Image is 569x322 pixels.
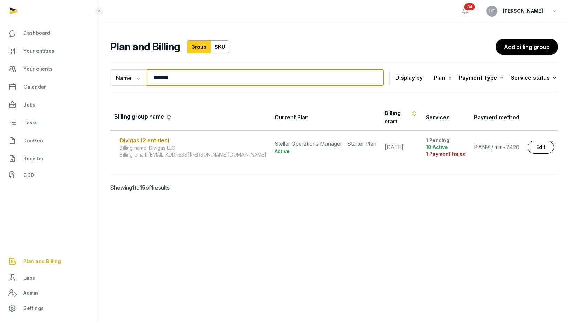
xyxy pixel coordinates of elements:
[114,112,172,122] div: Billing group name
[110,175,214,200] p: Showing to of results
[474,113,519,121] div: Payment method
[23,83,46,91] span: Calendar
[6,300,93,316] a: Settings
[275,113,309,121] div: Current Plan
[6,132,93,149] a: DocGen
[23,304,44,312] span: Settings
[23,65,53,73] span: Your clients
[23,29,50,37] span: Dashboard
[395,72,423,83] p: Display by
[110,40,180,53] h2: Plan and Billing
[187,40,211,53] a: Group
[434,73,453,82] div: Plan
[511,73,558,82] div: Service status
[426,137,466,144] div: 1 Pending
[426,144,466,151] div: 10 Active
[120,136,266,144] div: Divigas (2 entities)
[496,39,558,55] a: Add billing group
[120,151,266,158] div: Billing email: [EMAIL_ADDRESS][PERSON_NAME][DOMAIN_NAME]
[6,79,93,95] a: Calendar
[6,253,93,270] a: Plan and Billing
[23,289,38,297] span: Admin
[464,3,475,10] span: 34
[6,61,93,77] a: Your clients
[132,184,135,191] span: 1
[211,40,229,53] a: SKU
[503,7,543,15] span: [PERSON_NAME]
[120,144,266,151] div: Billing name: Divigas LLC
[275,140,376,148] div: Stellar Operations Manager - Starter Plan
[23,274,35,282] span: Labs
[23,137,43,145] span: DocGen
[385,109,418,125] div: Billing start
[6,150,93,167] a: Register
[489,9,495,13] span: HF
[6,286,93,300] a: Admin
[459,73,505,82] div: Payment Type
[6,270,93,286] a: Labs
[6,97,93,113] a: Jobs
[6,25,93,41] a: Dashboard
[23,171,34,179] span: CDD
[486,6,497,17] button: HF
[23,47,54,55] span: Your entities
[140,184,146,191] span: 15
[6,114,93,131] a: Tasks
[426,151,466,158] div: 1 Payment failed
[23,257,61,265] span: Plan and Billing
[380,131,422,164] td: [DATE]
[23,154,44,163] span: Register
[110,69,147,86] button: Name
[6,168,93,182] a: CDD
[426,113,450,121] div: Services
[23,101,35,109] span: Jobs
[151,184,153,191] span: 1
[275,148,376,155] div: Active
[6,43,93,59] a: Your entities
[528,141,554,154] a: Edit
[23,119,38,127] span: Tasks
